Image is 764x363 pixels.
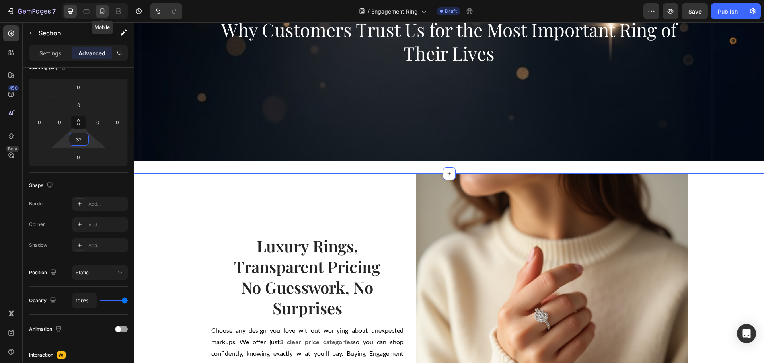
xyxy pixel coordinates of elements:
input: 0 [111,116,123,128]
h2: Luxury Rings, Transparent Pricing No Guesswork, No Surprises [76,213,271,297]
div: 450 [8,85,19,91]
div: Shadow [29,242,47,249]
input: 0px [54,116,66,128]
span: Static [76,269,89,275]
p: Settings [39,49,62,57]
span: Engagement Ring [371,7,418,16]
div: Shape [29,180,55,191]
div: Publish [718,7,738,16]
div: Interaction [29,351,53,359]
button: Static [72,265,128,280]
div: Add... [88,242,126,249]
p: Section [39,28,104,38]
span: / [368,7,370,16]
div: Border [29,200,45,207]
button: 7 [3,3,59,19]
button: Save [682,3,708,19]
p: 7 [52,6,56,16]
div: Open Intercom Messenger [737,324,756,343]
div: Add... [88,201,126,208]
span: so you can shop confidently, knowing exactly what you'll pay. Buying Engagement Rings has never b... [77,316,270,346]
button: Publish [711,3,745,19]
iframe: Design area [134,22,764,363]
div: Add... [88,221,126,228]
div: Opacity [29,295,58,306]
input: 0 [70,151,86,163]
div: Animation [29,324,63,335]
input: 0 [70,81,86,93]
p: Advanced [78,49,105,57]
div: Position [29,267,58,278]
input: 0px [71,99,87,111]
input: 32 [71,133,87,145]
div: Beta [6,146,19,152]
div: Undo/Redo [150,3,182,19]
strong: 3 clear price categories [146,316,219,323]
div: Corner [29,221,45,228]
span: Save [688,8,702,15]
span: Draft [445,8,457,15]
input: 0 [33,116,45,128]
input: Auto [72,293,96,308]
input: 0px [92,116,104,128]
span: Choose any design you love without worrying about unexpected markups. We offer just [77,304,270,323]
